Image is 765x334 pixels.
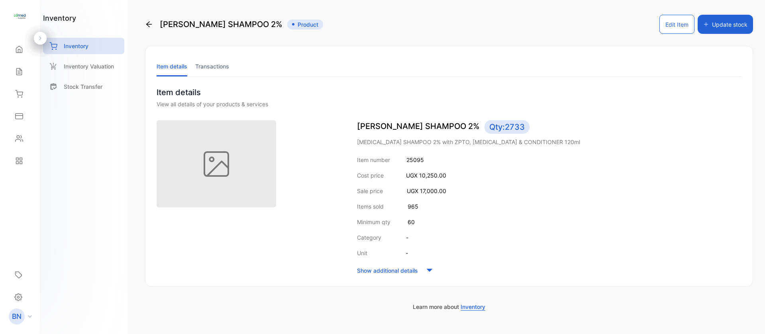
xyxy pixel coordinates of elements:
p: 25095 [406,156,424,164]
p: [MEDICAL_DATA] SHAMPOO 2% with ZPTO, [MEDICAL_DATA] & CONDITIONER 120ml [357,138,741,146]
p: Category [357,233,381,242]
span: Qty: 2733 [484,120,530,134]
p: Sale price [357,187,383,195]
p: - [406,233,408,242]
p: Item details [157,86,741,98]
p: Item number [357,156,390,164]
p: Inventory [64,42,88,50]
img: logo [14,10,26,22]
p: BN [12,311,22,322]
a: Inventory [43,38,124,54]
a: Inventory Valuation [43,58,124,74]
span: UGX 10,250.00 [406,172,446,179]
p: Items sold [357,202,384,211]
p: [PERSON_NAME] SHAMPOO 2% [357,120,741,134]
button: Update stock [698,15,753,34]
p: Stock Transfer [64,82,102,91]
p: Show additional details [357,266,418,275]
li: Transactions [195,56,229,76]
button: Edit Item [659,15,694,34]
p: Unit [357,249,367,257]
p: Inventory Valuation [64,62,114,70]
a: Stock Transfer [43,78,124,95]
h1: inventory [43,13,76,23]
div: View all details of your products & services [157,100,741,108]
p: Cost price [357,171,384,180]
p: 60 [408,218,415,226]
div: [PERSON_NAME] SHAMPOO 2% [145,15,323,34]
p: 965 [408,202,418,211]
img: item [157,120,276,207]
p: Learn more about [145,303,753,311]
span: UGX 17,000.00 [407,188,446,194]
iframe: LiveChat chat widget [732,301,765,334]
li: Item details [157,56,187,76]
p: Minimum qty [357,218,390,226]
span: Inventory [461,303,485,311]
span: Product [287,20,323,29]
p: - [406,249,408,257]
